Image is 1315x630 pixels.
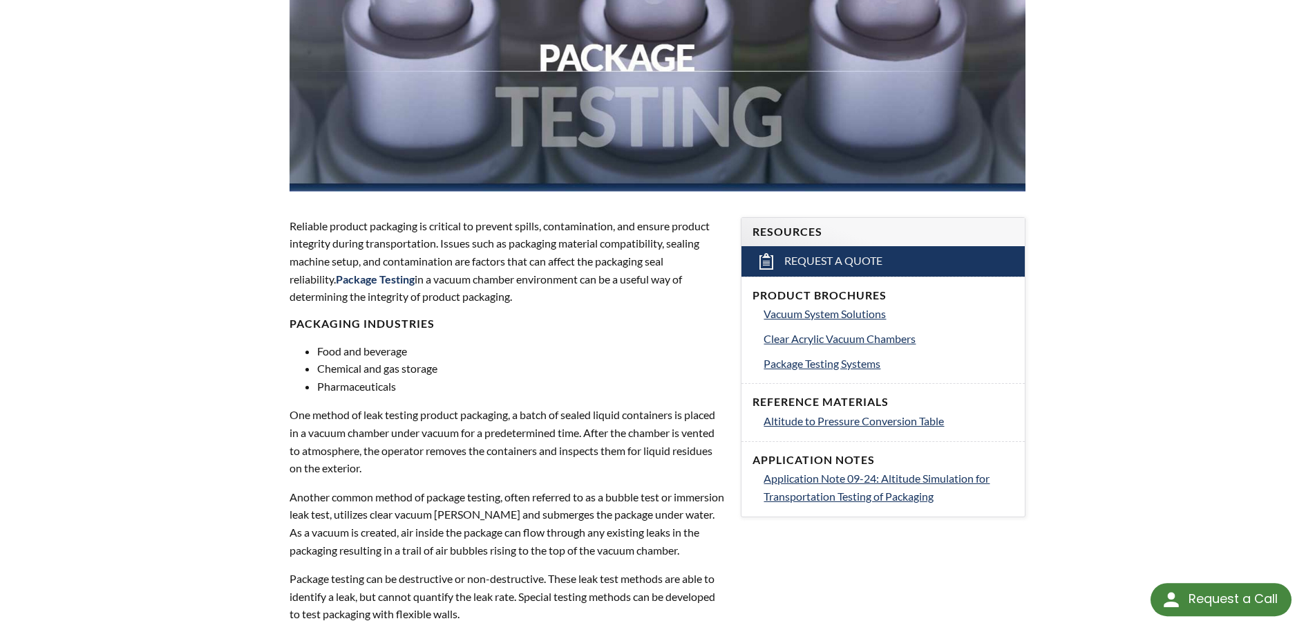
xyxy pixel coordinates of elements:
[764,332,916,345] span: Clear Acrylic Vacuum Chambers
[290,317,435,330] strong: Packaging industries
[784,254,882,268] span: Request a Quote
[336,272,415,286] strong: Package Testing
[764,470,1014,505] a: Application Note 09-24: Altitude Simulation for Transportation Testing of Packaging
[753,453,1014,467] h4: Application Notes
[764,414,944,427] span: Altitude to Pressure Conversion Table
[753,225,1014,239] h4: Resources
[1160,589,1182,611] img: round button
[290,406,725,476] p: One method of leak testing product packaging, a batch of sealed liquid containers is placed in a ...
[764,305,1014,323] a: Vacuum System Solutions
[753,395,1014,409] h4: Reference Materials
[290,217,725,306] p: Reliable product packaging is critical to prevent spills, contamination, and ensure product integ...
[317,378,725,396] li: Pharmaceuticals
[764,355,1014,373] a: Package Testing Systems
[764,330,1014,348] a: Clear Acrylic Vacuum Chambers
[1189,583,1278,615] div: Request a Call
[317,342,725,360] li: Food and beverage
[317,360,725,378] li: Chemical and gas storage
[1151,583,1292,616] div: Request a Call
[764,307,886,320] span: Vacuum System Solutions
[290,570,725,623] p: Package testing can be destructive or non-destructive. These leak test methods are able to identi...
[753,288,1014,303] h4: Product Brochures
[741,246,1025,277] a: Request a Quote
[764,357,880,370] span: Package Testing Systems
[764,472,990,503] span: Application Note 09-24: Altitude Simulation for Transportation Testing of Packaging
[764,412,1014,430] a: Altitude to Pressure Conversion Table
[290,488,725,559] p: Another common method of package testing, often referred to as a bubble test or immersion leak te...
